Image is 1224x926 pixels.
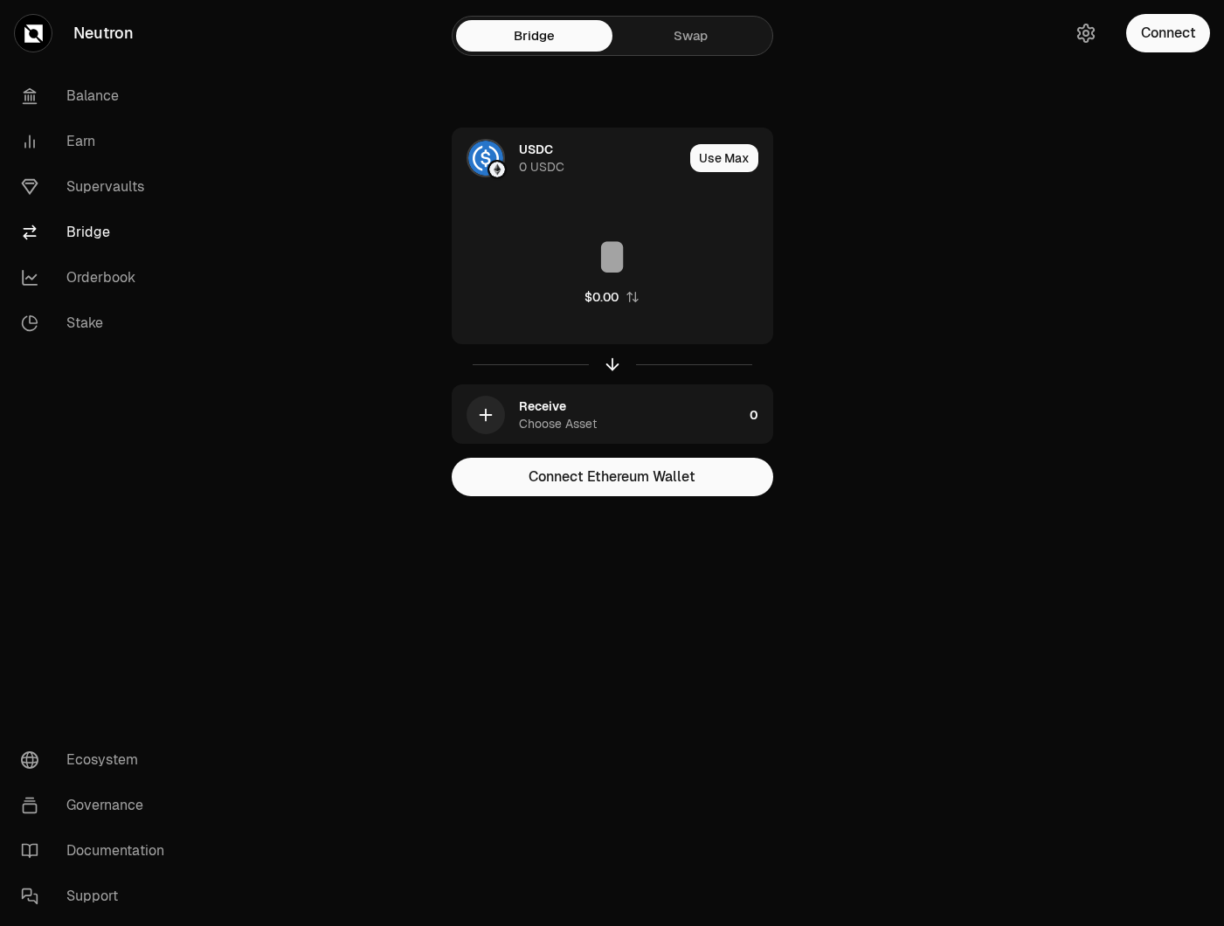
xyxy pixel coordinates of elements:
div: ReceiveChoose Asset [453,385,743,445]
div: Choose Asset [519,415,597,432]
button: $0.00 [584,288,640,306]
div: Receive [519,397,566,415]
img: USDC Logo [468,141,503,176]
div: USDC [519,141,553,158]
a: Governance [7,783,189,828]
div: 0 [750,385,772,445]
a: Orderbook [7,255,189,301]
a: Ecosystem [7,737,189,783]
a: Support [7,874,189,919]
div: 0 USDC [519,158,564,176]
a: Bridge [7,210,189,255]
a: Bridge [456,20,612,52]
button: Connect [1126,14,1210,52]
a: Swap [612,20,769,52]
div: $0.00 [584,288,619,306]
a: Supervaults [7,164,189,210]
a: Balance [7,73,189,119]
a: Documentation [7,828,189,874]
button: Use Max [690,144,758,172]
img: Ethereum Logo [489,162,505,177]
a: Stake [7,301,189,346]
div: USDC LogoEthereum LogoUSDC0 USDC [453,128,683,188]
a: Earn [7,119,189,164]
button: ReceiveChoose Asset0 [453,385,772,445]
button: Connect Ethereum Wallet [452,458,773,496]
